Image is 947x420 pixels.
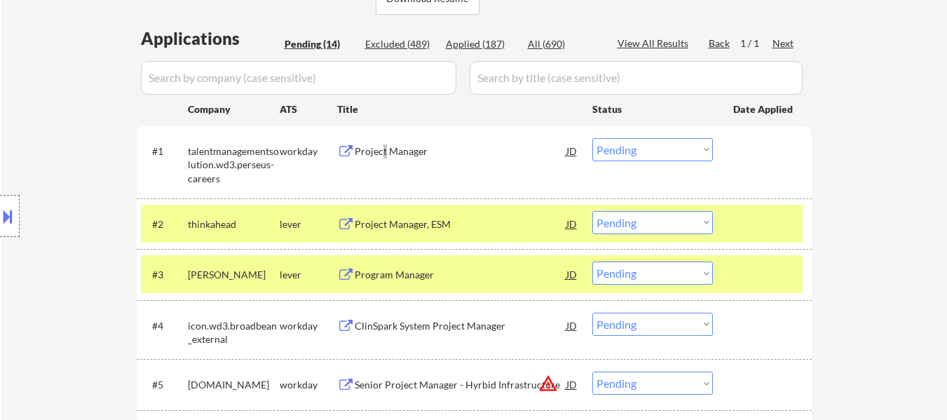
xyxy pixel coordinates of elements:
div: Next [772,36,795,50]
div: Senior Project Manager - Hyrbid Infrastructure [355,378,566,392]
div: Program Manager [355,268,566,282]
div: All (690) [528,37,598,51]
div: Project Manager [355,144,566,158]
div: #5 [152,378,177,392]
div: workday [280,378,337,392]
div: JD [565,211,579,236]
div: [DOMAIN_NAME] [188,378,280,392]
input: Search by company (case sensitive) [141,61,456,95]
div: Applied (187) [446,37,516,51]
div: ATS [280,102,337,116]
div: JD [565,262,579,287]
div: JD [565,138,579,163]
div: ClinSpark System Project Manager [355,319,566,333]
div: lever [280,217,337,231]
div: Back [709,36,731,50]
div: Pending (14) [285,37,355,51]
div: workday [280,319,337,333]
div: Date Applied [733,102,795,116]
div: View All Results [618,36,693,50]
div: 1 / 1 [740,36,772,50]
div: Excluded (489) [365,37,435,51]
div: Applications [141,30,280,47]
input: Search by title (case sensitive) [470,61,803,95]
div: workday [280,144,337,158]
div: JD [565,313,579,338]
div: Status [592,96,713,121]
button: warning_amber [538,374,558,393]
div: Project Manager, ESM [355,217,566,231]
div: lever [280,268,337,282]
div: Title [337,102,579,116]
div: JD [565,372,579,397]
